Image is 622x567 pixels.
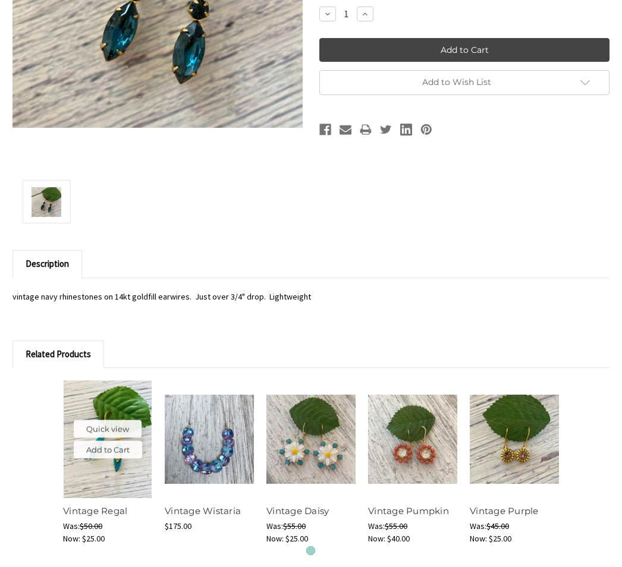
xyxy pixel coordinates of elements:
span: $25.00 [285,533,308,544]
a: Vintage Pumpkin [368,380,457,498]
span: Add to Wish List [422,77,491,87]
button: Quick view [74,420,142,437]
span: $25.00 [82,533,105,544]
img: Vintage Purple [470,395,559,484]
a: Description [13,251,81,277]
span: $50.00 [80,521,102,531]
img: Vintage Pumpkin [368,395,457,484]
span: $25.00 [489,533,511,544]
a: Vintage Wistaria [165,505,241,516]
img: Vintage Regal [63,380,152,498]
span: $175.00 [165,521,191,531]
div: Was: [266,520,356,533]
a: Related Products [13,341,103,367]
span: $55.00 [385,521,407,531]
a: Vintage Pumpkin [368,505,449,516]
input: Add to Cart [319,38,610,62]
a: Vintage Purple [470,505,539,516]
img: Vintage Blue Marquis [32,182,61,222]
span: $55.00 [283,521,306,531]
button: 1 of 1 [306,546,315,555]
span: Now: [470,533,487,544]
span: Now: [63,533,80,544]
p: vintage navy rhinestones on 14kt goldfill earwires. Just over 3/4" drop. Lightweight [12,291,610,303]
a: Vintage Daisy [266,380,356,498]
span: Now: [266,533,284,544]
a: Vintage Wistaria [165,380,254,498]
span: $45.00 [486,521,509,531]
span: $40.00 [387,533,410,544]
a: Vintage Purple [470,380,559,498]
img: Vintage Wistaria [165,395,254,484]
div: Was: [63,520,152,533]
a: Add to Cart [74,440,142,458]
span: Now: [368,533,385,544]
img: Vintage Daisy [266,395,356,484]
div: Was: [470,520,559,533]
a: Vintage Regal [63,505,127,516]
a: Vintage Daisy [266,505,329,516]
a: Add to Wish List [319,70,610,95]
div: Was: [368,520,457,533]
